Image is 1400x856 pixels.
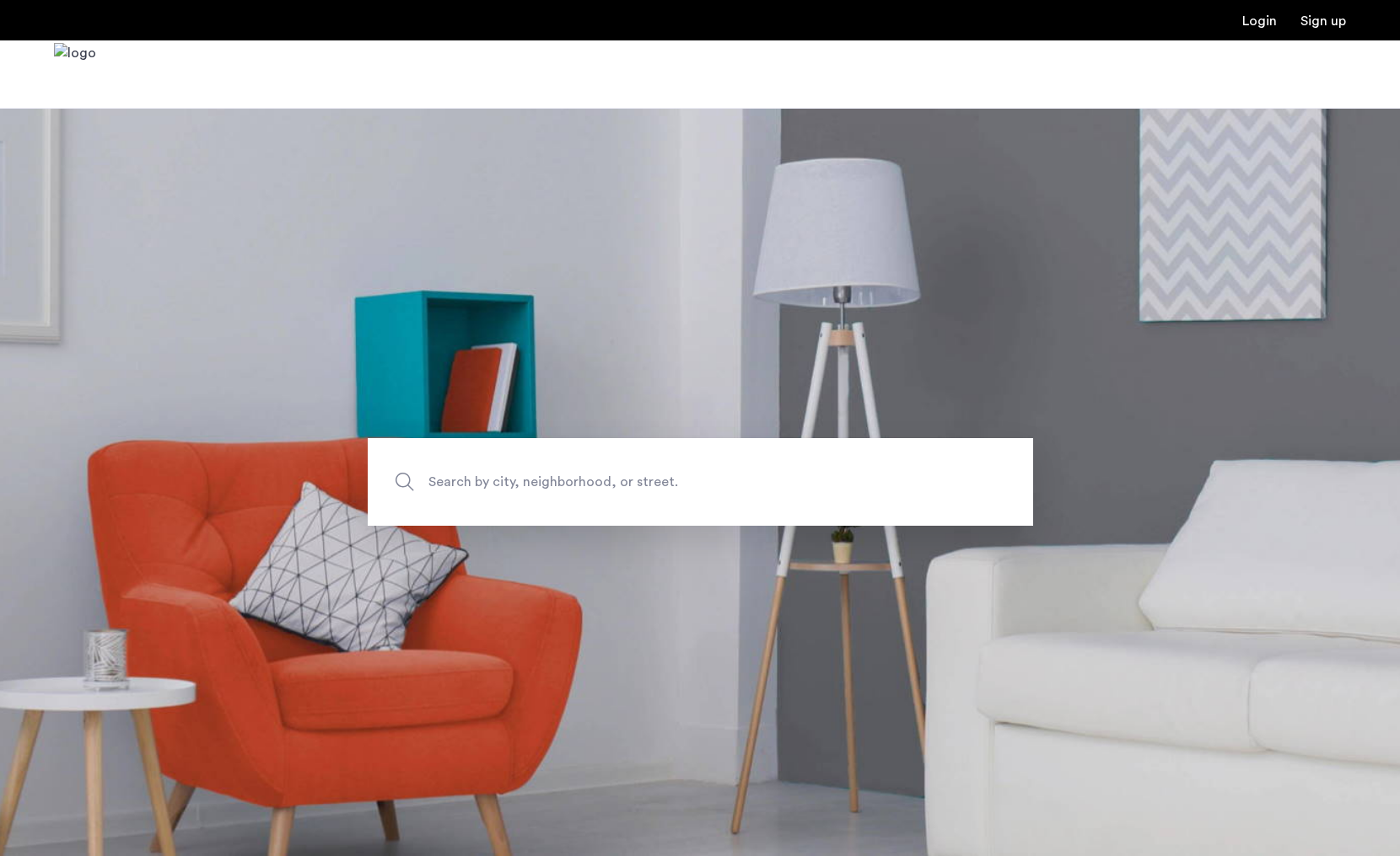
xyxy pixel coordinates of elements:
a: Registration [1300,14,1346,28]
a: Login [1242,14,1277,28]
span: Search by city, neighborhood, or street. [428,471,894,494]
input: Apartment Search [368,438,1033,526]
a: Cazamio Logo [54,43,96,106]
img: logo [54,43,96,106]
